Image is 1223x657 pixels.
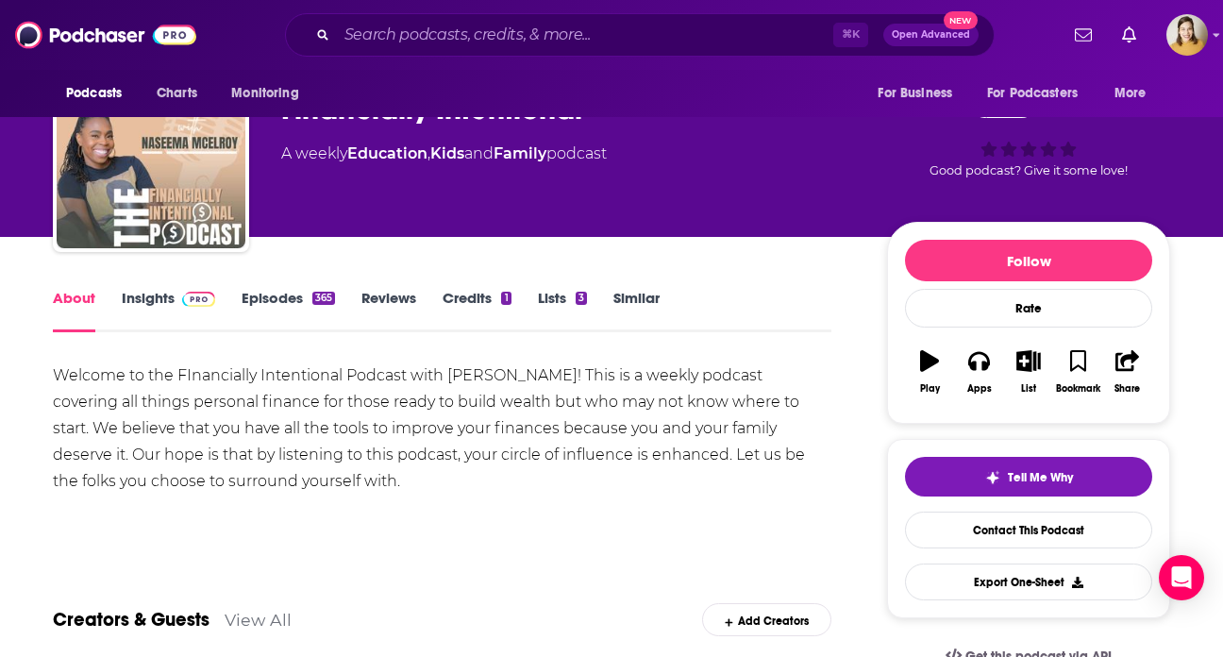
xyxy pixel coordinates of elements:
[1114,383,1140,395] div: Share
[1166,14,1208,56] img: User Profile
[1004,338,1053,406] button: List
[182,292,215,307] img: Podchaser Pro
[57,59,245,248] img: Financially Intentional
[887,73,1170,190] div: 49Good podcast? Give it some love!
[1166,14,1208,56] button: Show profile menu
[1114,19,1144,51] a: Show notifications dropdown
[281,143,607,165] div: A weekly podcast
[905,338,954,406] button: Play
[878,80,952,107] span: For Business
[285,13,995,57] div: Search podcasts, credits, & more...
[427,144,430,162] span: ,
[225,610,292,630] a: View All
[1067,19,1099,51] a: Show notifications dropdown
[157,80,197,107] span: Charts
[66,80,122,107] span: Podcasts
[892,30,970,40] span: Open Advanced
[122,289,215,332] a: InsightsPodchaser Pro
[1114,80,1147,107] span: More
[1103,338,1152,406] button: Share
[1101,76,1170,111] button: open menu
[53,608,209,632] a: Creators & Guests
[347,144,427,162] a: Education
[930,163,1128,177] span: Good podcast? Give it some love!
[975,76,1105,111] button: open menu
[430,144,464,162] a: Kids
[443,289,511,332] a: Credits1
[1021,383,1036,395] div: List
[905,289,1152,328] div: Rate
[1056,383,1100,395] div: Bookmark
[1053,338,1102,406] button: Bookmark
[15,17,196,53] img: Podchaser - Follow, Share and Rate Podcasts
[1166,14,1208,56] span: Logged in as rebecca77781
[53,362,831,495] div: Welcome to the FInancially Intentional Podcast with [PERSON_NAME]! This is a weekly podcast cover...
[985,470,1000,485] img: tell me why sparkle
[538,289,587,332] a: Lists3
[920,383,940,395] div: Play
[242,289,335,332] a: Episodes365
[218,76,323,111] button: open menu
[576,292,587,305] div: 3
[312,292,335,305] div: 365
[987,80,1078,107] span: For Podcasters
[144,76,209,111] a: Charts
[905,564,1152,600] button: Export One-Sheet
[944,11,978,29] span: New
[833,23,868,47] span: ⌘ K
[613,289,660,332] a: Similar
[361,289,416,332] a: Reviews
[905,240,1152,281] button: Follow
[53,76,146,111] button: open menu
[53,289,95,332] a: About
[494,144,546,162] a: Family
[883,24,979,46] button: Open AdvancedNew
[1008,470,1073,485] span: Tell Me Why
[954,338,1003,406] button: Apps
[967,383,992,395] div: Apps
[501,292,511,305] div: 1
[1159,555,1204,600] div: Open Intercom Messenger
[702,603,831,636] div: Add Creators
[337,20,833,50] input: Search podcasts, credits, & more...
[905,457,1152,497] button: tell me why sparkleTell Me Why
[864,76,976,111] button: open menu
[231,80,298,107] span: Monitoring
[464,144,494,162] span: and
[905,512,1152,548] a: Contact This Podcast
